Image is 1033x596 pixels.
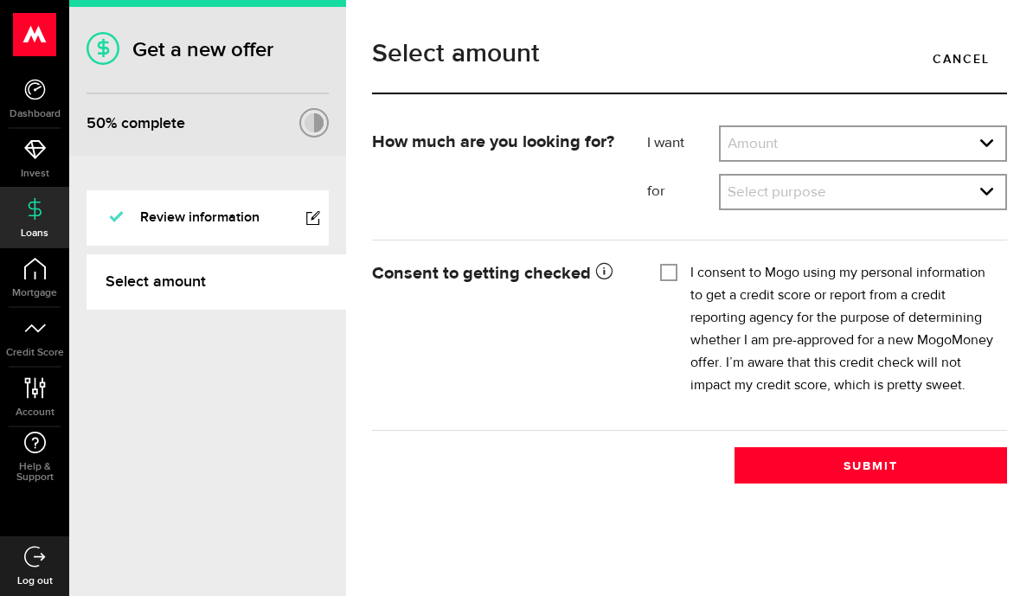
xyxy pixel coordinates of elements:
label: I consent to Mogo using my personal information to get a credit score or report from a credit rep... [690,262,994,397]
h1: Select amount [372,41,1007,67]
input: I consent to Mogo using my personal information to get a credit score or report from a credit rep... [660,262,677,279]
label: for [647,182,719,202]
span: 50 [87,114,106,132]
button: Submit [735,447,1007,484]
div: % complete [87,108,185,139]
strong: Consent to getting checked [372,265,613,282]
a: Cancel [915,41,1007,77]
strong: How much are you looking for? [372,133,614,151]
a: Review information [87,190,329,246]
button: Open LiveChat chat widget [14,7,66,59]
a: Select amount [87,254,346,310]
label: I want [647,133,719,154]
h1: Get a new offer [87,37,329,62]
